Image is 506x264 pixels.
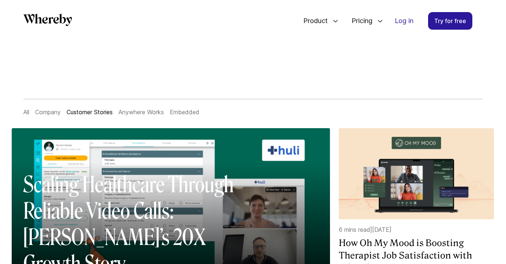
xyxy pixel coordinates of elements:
[170,108,199,116] a: Embedded
[339,225,494,234] p: 6 mins read | [DATE]
[23,14,72,26] svg: Whereby
[23,14,72,29] a: Whereby
[23,108,29,116] a: All
[119,108,164,116] a: Anywhere Works
[296,9,330,33] span: Product
[428,12,472,30] a: Try for free
[35,108,61,116] a: Company
[344,9,374,33] span: Pricing
[389,12,419,29] a: Log in
[67,108,113,116] a: Customer Stories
